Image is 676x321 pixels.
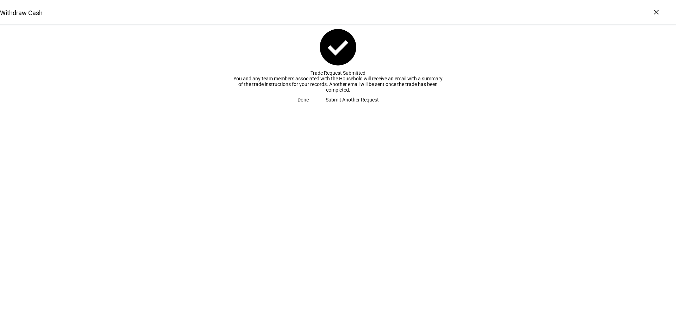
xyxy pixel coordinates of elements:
[317,93,387,107] button: Submit Another Request
[232,76,444,93] div: You and any team members associated with the Household will receive an email with a summary of th...
[289,93,317,107] button: Done
[232,70,444,76] div: Trade Request Submitted
[326,93,379,107] span: Submit Another Request
[298,93,309,107] span: Done
[316,25,360,69] mat-icon: check_circle
[651,6,662,18] div: ×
